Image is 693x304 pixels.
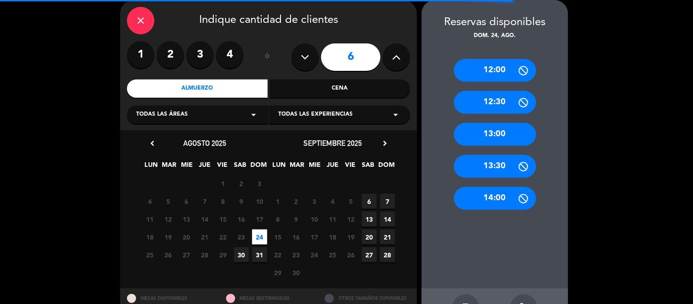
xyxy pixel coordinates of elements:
span: 9 [234,194,249,209]
span: MIE [180,160,195,175]
span: 10 [252,194,267,209]
span: 10 [307,212,322,227]
span: 5 [344,194,359,209]
label: 4 [216,41,243,69]
span: JUE [197,160,212,175]
span: 26 [344,247,359,262]
i: arrow_drop_down [390,109,401,120]
span: 18 [325,229,340,245]
span: 20 [179,229,194,245]
span: 27 [362,247,377,262]
i: chevron_left [148,139,157,148]
label: 3 [186,41,214,69]
span: 4 [325,194,340,209]
span: septiembre 2025 [303,139,362,148]
span: JUE [325,160,340,175]
span: 3 [252,176,267,191]
span: LUN [272,160,287,175]
span: SAB [233,160,248,175]
span: VIE [215,160,230,175]
div: Reservas disponibles [422,14,568,32]
div: Cena [270,80,411,98]
div: 14:00 [454,187,536,210]
span: 28 [380,247,395,262]
span: agosto 2025 [183,139,226,148]
span: 7 [197,194,212,209]
div: dom. 24, ago. [422,32,568,41]
span: 12 [344,212,359,227]
span: 13 [362,212,377,227]
span: 31 [252,247,267,262]
span: 20 [362,229,377,245]
span: 16 [234,212,249,227]
span: Todas las experiencias [278,110,353,119]
span: SAB [361,160,376,175]
span: 15 [216,212,231,227]
div: ó [253,41,282,73]
span: 2 [234,176,249,191]
i: chevron_right [380,139,390,148]
span: 5 [161,194,176,209]
span: 22 [270,247,286,262]
span: MAR [162,160,177,175]
span: 9 [289,212,304,227]
span: 22 [216,229,231,245]
span: 17 [252,212,267,227]
div: 12:30 [454,91,536,114]
span: 6 [179,194,194,209]
span: 3 [307,194,322,209]
span: 14 [197,212,212,227]
span: 11 [143,212,158,227]
span: Todas las áreas [136,110,188,119]
span: 30 [289,265,304,280]
span: DOM [251,160,266,175]
span: 29 [216,247,231,262]
span: 29 [270,265,286,280]
div: 13:00 [454,123,536,146]
span: 21 [380,229,395,245]
span: 27 [179,247,194,262]
span: 28 [197,247,212,262]
span: 14 [380,212,395,227]
span: 13 [179,212,194,227]
span: 17 [307,229,322,245]
span: 25 [143,247,158,262]
span: 4 [143,194,158,209]
span: 15 [270,229,286,245]
span: 21 [197,229,212,245]
span: 24 [252,229,267,245]
span: 24 [307,247,322,262]
div: Almuerzo [127,80,268,98]
label: 1 [127,41,154,69]
span: 11 [325,212,340,227]
span: 23 [289,247,304,262]
div: Indique cantidad de clientes [127,7,410,34]
span: DOM [379,160,394,175]
span: 25 [325,247,340,262]
span: 19 [344,229,359,245]
span: 19 [161,229,176,245]
span: 2 [289,194,304,209]
span: 18 [143,229,158,245]
span: 16 [289,229,304,245]
span: LUN [144,160,159,175]
label: 2 [157,41,184,69]
span: MIE [307,160,323,175]
span: 6 [362,194,377,209]
span: 30 [234,247,249,262]
span: 1 [270,194,286,209]
i: close [135,15,146,26]
span: 8 [216,194,231,209]
span: 12 [161,212,176,227]
span: 8 [270,212,286,227]
span: MAR [290,160,305,175]
span: VIE [343,160,358,175]
div: 12:00 [454,59,536,82]
span: 7 [380,194,395,209]
i: arrow_drop_down [248,109,259,120]
span: 1 [216,176,231,191]
span: 23 [234,229,249,245]
span: 26 [161,247,176,262]
div: 13:30 [454,155,536,178]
